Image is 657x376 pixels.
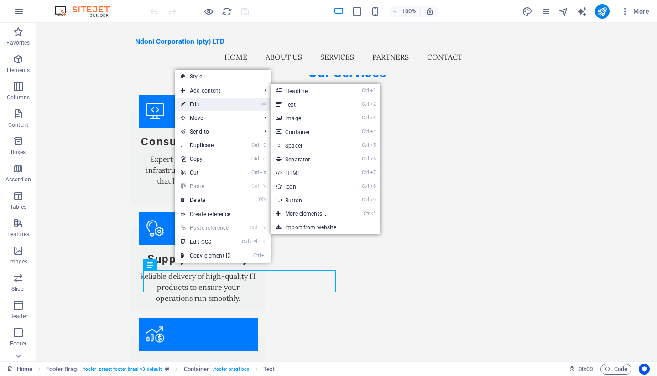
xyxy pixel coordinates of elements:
[263,364,275,375] span: Click to select. Double-click to edit
[577,6,587,17] i: AI Writer
[10,340,26,347] p: Footer
[617,4,653,19] button: More
[577,6,588,17] button: text_generator
[362,88,369,93] i: Ctrl
[639,364,650,375] button: Usercentrics
[597,6,607,17] i: Publish
[271,180,346,193] a: Ctrl8Icon
[260,183,266,189] i: V
[6,39,30,46] p: Favorites
[46,364,78,375] span: Click to select. Double-click to edit
[11,285,26,293] p: Slider
[175,152,236,166] a: CtrlCCopy
[258,225,262,231] i: ⇧
[250,225,257,231] i: Ctrl
[271,152,346,166] a: Ctrl6Separator
[175,249,236,263] a: CtrlICopy element ID
[242,239,249,245] i: Ctrl
[362,129,369,134] i: Ctrl
[362,183,369,189] i: Ctrl
[203,6,214,17] button: Click here to leave preview mode and continue editing
[540,6,551,17] i: Pages (Ctrl+Alt+S)
[251,170,259,175] i: Ctrl
[362,170,369,175] i: Ctrl
[7,94,30,101] p: Columns
[522,6,532,17] i: Design (Ctrl+Alt+Y)
[558,6,569,17] i: Navigator
[371,211,375,216] i: ⏎
[522,6,533,17] button: design
[9,258,28,265] p: Images
[271,193,346,207] a: Ctrl9Button
[370,170,376,175] i: 7
[221,6,232,17] button: reload
[370,129,376,134] i: 4
[251,183,259,189] i: Ctrl
[7,231,29,238] p: Features
[175,70,271,83] a: Style
[362,101,369,107] i: Ctrl
[7,364,32,375] a: Click to cancel selection. Double-click to open Pages
[175,166,236,180] a: CtrlXCut
[10,203,26,211] p: Tables
[222,6,232,17] i: Reload page
[175,84,257,98] span: Add content
[370,197,376,203] i: 9
[362,142,369,148] i: Ctrl
[271,166,346,180] a: Ctrl7HTML
[213,364,249,375] span: . footer-bragi-box
[370,183,376,189] i: 8
[175,111,257,125] span: Move
[370,101,376,107] i: 2
[364,211,371,216] i: Ctrl
[175,193,236,207] a: ⌦Delete
[271,98,346,111] a: Ctrl2Text
[175,235,236,249] a: CtrlAltCEdit CSS
[271,221,380,234] a: Import from website
[259,197,266,203] i: ⌦
[262,101,266,107] i: ⏎
[260,170,266,175] i: X
[263,225,266,231] i: V
[362,115,369,121] i: Ctrl
[8,121,28,129] p: Content
[605,364,627,375] span: Code
[175,180,236,193] a: CtrlVPaste
[175,98,236,111] a: ⏎Edit
[585,366,586,372] span: :
[600,364,631,375] button: Code
[175,139,236,152] a: CtrlDDuplicate
[46,364,275,375] nav: breadcrumb
[271,111,346,125] a: Ctrl3Image
[271,125,346,139] a: Ctrl4Container
[370,88,376,93] i: 1
[402,6,417,17] h6: 100%
[9,313,27,320] p: Header
[271,84,346,98] a: Ctrl1Headline
[260,142,266,148] i: D
[7,67,30,74] p: Elements
[388,6,421,17] button: 100%
[260,239,266,245] i: C
[362,197,369,203] i: Ctrl
[370,156,376,162] i: 6
[261,252,266,258] i: I
[165,366,169,371] i: This element is a customizable preset
[11,149,26,156] p: Boxes
[370,115,376,121] i: 3
[175,221,236,235] a: Ctrl⇧VPaste reference
[579,364,593,375] span: 00 00
[540,6,551,17] button: pages
[251,142,259,148] i: Ctrl
[253,252,261,258] i: Ctrl
[271,207,346,221] a: Ctrl⏎More elements ...
[370,142,376,148] i: 5
[595,4,610,19] button: publish
[52,6,121,17] img: Editor Logo
[250,239,259,245] i: Alt
[426,7,434,15] i: On resize automatically adjust zoom level to fit chosen device.
[5,176,31,183] p: Accordion
[251,156,259,162] i: Ctrl
[184,364,209,375] span: Click to select. Double-click to edit
[82,364,162,375] span: . footer .preset-footer-bragi-v3-default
